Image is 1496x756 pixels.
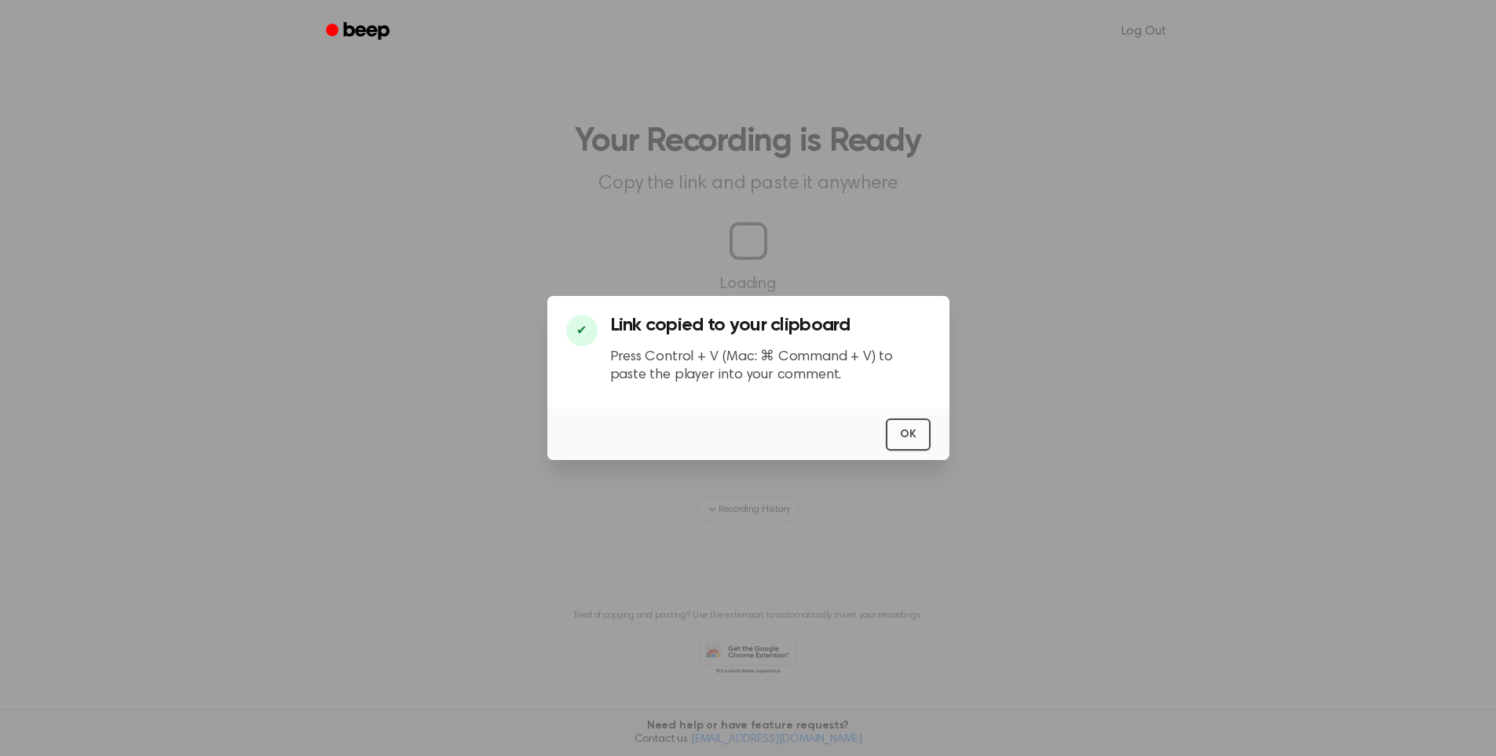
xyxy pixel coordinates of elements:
a: Beep [315,16,404,47]
p: Press Control + V (Mac: ⌘ Command + V) to paste the player into your comment. [610,349,931,384]
a: Log Out [1106,13,1182,50]
button: OK [886,418,931,451]
div: ✔ [566,315,598,346]
h3: Link copied to your clipboard [610,315,931,336]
